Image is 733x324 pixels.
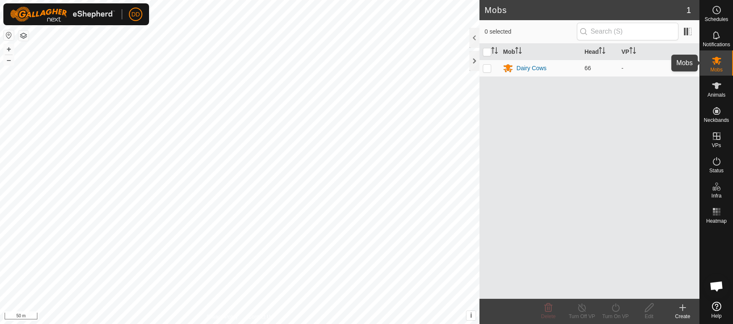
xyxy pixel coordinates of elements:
a: Privacy Policy [207,313,238,321]
span: Mobs [710,67,723,72]
span: Delete [541,313,556,319]
input: Search (S) [577,23,678,40]
p-sorticon: Activate to sort [491,48,498,55]
h2: Mobs [484,5,686,15]
span: Status [709,168,723,173]
div: Turn On VP [599,313,632,320]
button: i [466,311,476,320]
img: Gallagher Logo [10,7,115,22]
th: Head [581,44,618,60]
button: + [4,44,14,54]
span: Neckbands [704,118,729,123]
td: - [618,60,699,76]
span: Schedules [704,17,728,22]
span: i [470,312,472,319]
p-sorticon: Activate to sort [515,48,522,55]
span: 66 [584,65,591,71]
p-sorticon: Activate to sort [629,48,636,55]
div: Turn Off VP [565,313,599,320]
button: Map Layers [18,31,29,41]
button: Reset Map [4,30,14,40]
span: DD [131,10,140,19]
div: Create [666,313,699,320]
p-sorticon: Activate to sort [599,48,605,55]
span: Heatmap [706,219,727,224]
span: Notifications [703,42,730,47]
button: – [4,55,14,65]
span: Infra [711,193,721,198]
span: Help [711,313,722,319]
span: 1 [686,4,691,16]
div: Open chat [704,274,729,299]
a: Contact Us [248,313,273,321]
a: Help [700,298,733,322]
div: Dairy Cows [516,64,547,73]
th: VP [618,44,699,60]
span: Animals [707,92,725,97]
span: VPs [712,143,721,148]
th: Mob [500,44,581,60]
div: Edit [632,313,666,320]
span: 0 selected [484,27,576,36]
